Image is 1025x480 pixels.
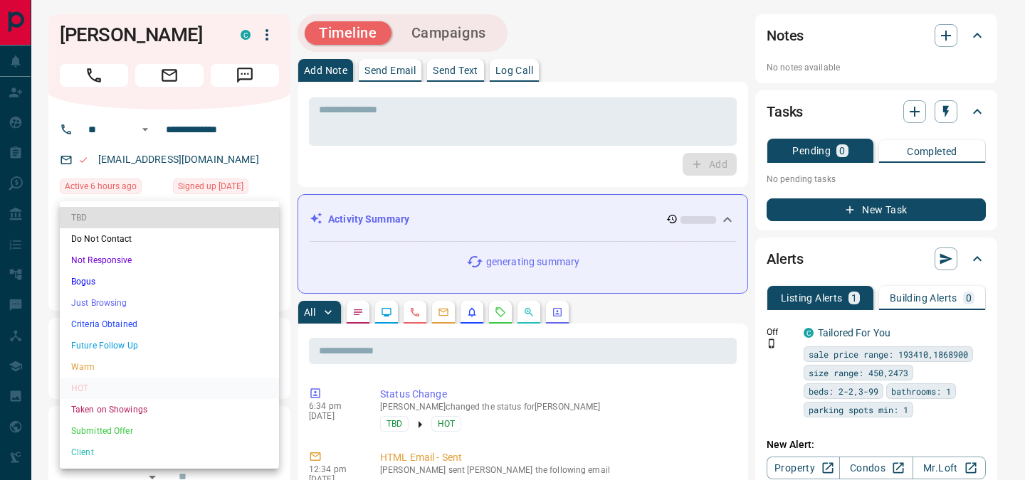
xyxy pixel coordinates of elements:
[60,314,279,335] li: Criteria Obtained
[60,420,279,442] li: Submitted Offer
[60,335,279,356] li: Future Follow Up
[60,292,279,314] li: Just Browsing
[60,228,279,250] li: Do Not Contact
[60,442,279,463] li: Client
[60,207,279,228] li: TBD
[60,399,279,420] li: Taken on Showings
[60,356,279,378] li: Warm
[60,250,279,271] li: Not Responsive
[60,271,279,292] li: Bogus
